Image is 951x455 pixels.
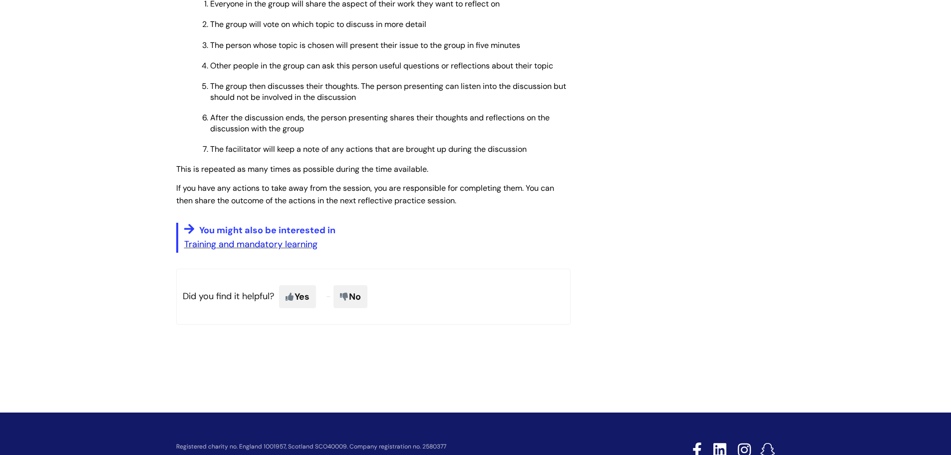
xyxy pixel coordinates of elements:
span: The person whose topic is chosen will present their issue to the group in five minutes [210,40,520,50]
p: Registered charity no. England 1001957, Scotland SCO40009. Company registration no. 2580377 [176,444,622,450]
span: The group will vote on which topic to discuss in more detail [210,19,426,29]
span: If you have any actions to take away from the session, you are responsible for completing them. Y... [176,183,554,206]
span: This is repeated as many times as possible during the time available. [176,164,428,174]
span: Yes [279,285,316,308]
span: After the discussion ends, the person presenting shares their thoughts and reflections on the dis... [210,112,550,134]
span: You might also be interested in [199,224,335,236]
span: No [333,285,367,308]
a: Training and mandatory learning [184,238,317,250]
p: Did you find it helpful? [176,269,571,325]
span: Other people in the group can ask this person useful questions or reflections about their topic [210,60,553,71]
span: The facilitator will keep a note of any actions that are brought up during the discussion [210,144,527,154]
span: The group then discusses their thoughts. The person presenting can listen into the discussion but... [210,81,566,102]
